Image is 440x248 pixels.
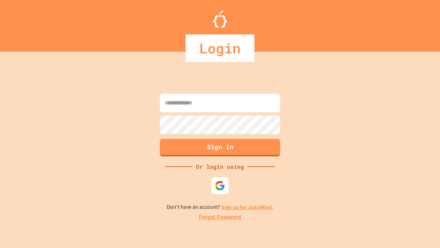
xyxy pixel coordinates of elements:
[160,139,280,156] button: Sign in
[383,190,433,220] iframe: chat widget
[167,203,274,211] p: Don't have an account?
[213,10,227,28] img: Logo.svg
[192,163,247,171] div: Or login using
[215,180,225,191] img: google-icon.svg
[199,213,241,221] a: Forgot Password
[186,34,254,62] div: Login
[221,204,274,211] a: Sign up for JuiceMind.
[411,220,433,241] iframe: chat widget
